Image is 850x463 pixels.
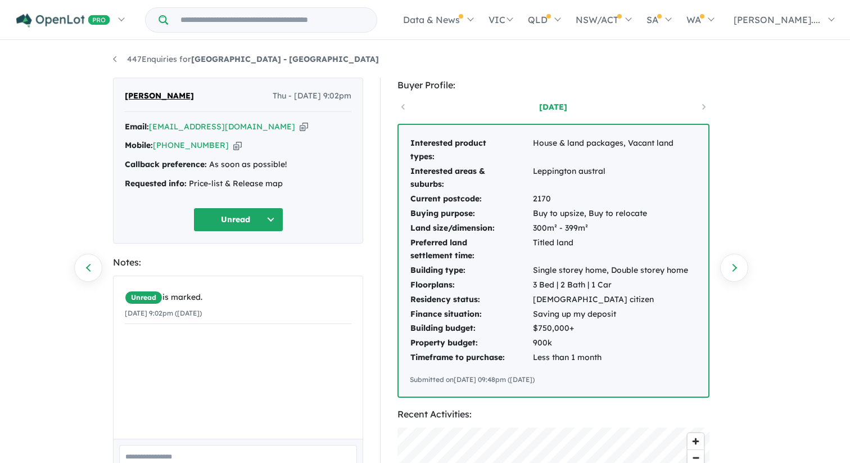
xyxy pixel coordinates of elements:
[125,178,187,188] strong: Requested info:
[300,121,308,133] button: Copy
[532,164,689,192] td: Leppington austral
[532,263,689,278] td: Single storey home, Double storey home
[153,140,229,150] a: [PHONE_NUMBER]
[113,54,379,64] a: 447Enquiries for[GEOGRAPHIC_DATA] - [GEOGRAPHIC_DATA]
[505,101,601,113] a: [DATE]
[125,89,194,103] span: [PERSON_NAME]
[125,140,153,150] strong: Mobile:
[734,14,820,25] span: [PERSON_NAME]....
[410,136,532,164] td: Interested product types:
[125,309,202,317] small: [DATE] 9:02pm ([DATE])
[113,53,737,66] nav: breadcrumb
[113,255,363,270] div: Notes:
[410,164,532,192] td: Interested areas & suburbs:
[193,208,283,232] button: Unread
[410,336,532,350] td: Property budget:
[532,206,689,221] td: Buy to upsize, Buy to relocate
[410,236,532,264] td: Preferred land settlement time:
[273,89,351,103] span: Thu - [DATE] 9:02pm
[233,140,242,151] button: Copy
[410,293,532,307] td: Residency status:
[532,350,689,365] td: Less than 1 month
[191,54,379,64] strong: [GEOGRAPHIC_DATA] - [GEOGRAPHIC_DATA]
[532,321,689,336] td: $750,000+
[532,278,689,293] td: 3 Bed | 2 Bath | 1 Car
[688,433,704,449] button: Zoom in
[410,221,532,236] td: Land size/dimension:
[397,407,709,422] div: Recent Activities:
[125,291,351,304] div: is marked.
[532,136,689,164] td: House & land packages, Vacant land
[125,158,351,172] div: As soon as possible!
[532,192,689,206] td: 2170
[532,236,689,264] td: Titled land
[410,374,697,385] div: Submitted on [DATE] 09:48pm ([DATE])
[170,8,374,32] input: Try estate name, suburb, builder or developer
[125,291,162,304] span: Unread
[410,307,532,322] td: Finance situation:
[410,350,532,365] td: Timeframe to purchase:
[532,293,689,307] td: [DEMOGRAPHIC_DATA] citizen
[149,122,295,132] a: [EMAIL_ADDRESS][DOMAIN_NAME]
[125,122,149,132] strong: Email:
[16,14,110,28] img: Openlot PRO Logo White
[410,263,532,278] td: Building type:
[532,307,689,322] td: Saving up my deposit
[532,221,689,236] td: 300m² - 399m²
[397,78,709,93] div: Buyer Profile:
[410,278,532,293] td: Floorplans:
[410,206,532,221] td: Buying purpose:
[125,177,351,191] div: Price-list & Release map
[125,159,207,169] strong: Callback preference:
[410,321,532,336] td: Building budget:
[410,192,532,206] td: Current postcode:
[532,336,689,350] td: 900k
